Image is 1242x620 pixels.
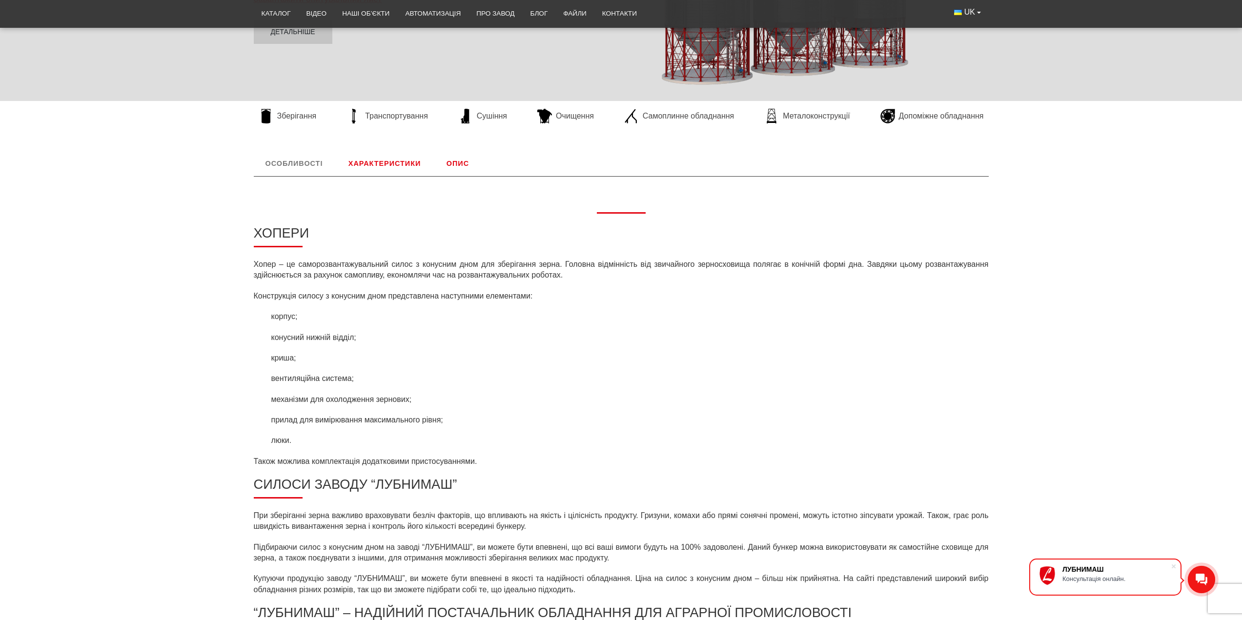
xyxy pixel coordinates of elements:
[254,456,989,467] p: Також можлива комплектація додатковими пристосуваннями.
[254,20,332,44] a: Детальніше
[594,3,645,24] a: Контакти
[468,3,522,24] a: Про завод
[876,109,989,123] a: Допоміжне обладнання
[342,109,433,123] a: Транспортування
[299,3,335,24] a: Відео
[267,373,989,384] li: вентиляційна система;
[397,3,468,24] a: Автоматизація
[522,3,555,24] a: Блог
[254,109,322,123] a: Зберігання
[254,225,989,247] h2: Хопери
[435,151,481,176] a: Опис
[365,111,428,121] span: Транспортування
[334,3,397,24] a: Наші об’єкти
[783,111,850,121] span: Металоконструкції
[267,332,989,343] li: конусний нижній відділ;
[337,151,432,176] a: Характеристики
[532,109,599,123] a: Очищення
[277,111,317,121] span: Зберігання
[254,542,989,564] p: Підбираючи силос з конусним дном на заводі “ЛУБНИМАШ”, ви можете бути впевнені, що всі ваші вимог...
[619,109,739,123] a: Самоплинне обладнання
[267,311,989,322] li: корпус;
[254,3,299,24] a: Каталог
[1062,575,1171,582] div: Консультація онлайн.
[946,3,988,21] button: UK
[899,111,984,121] span: Допоміжне обладнання
[964,7,975,18] span: UK
[556,111,594,121] span: Очищення
[254,477,989,499] h2: Силоси заводу “ЛУБНИМАШ”
[267,353,989,363] li: криша;
[477,111,507,121] span: Сушіння
[267,415,989,425] li: прилад для вимірювання максимального рівня;
[254,291,989,301] p: Конструкція силосу з конусним дном представлена ​​наступними елементами:
[267,435,989,446] li: люки.
[1062,565,1171,573] div: ЛУБНИМАШ
[954,10,962,15] img: Українська
[759,109,855,123] a: Металоконструкції
[267,394,989,405] li: механізми для охолодження зернових;
[254,510,989,532] p: При зберіганні зерна важливо враховувати безліч факторів, що впливають на якість і цілісність про...
[643,111,734,121] span: Самоплинне обладнання
[453,109,512,123] a: Сушіння
[254,573,989,595] p: Купуючи продукцію заводу “ЛУБНИМАШ”, ви можете бути впевнені в якості та надійності обладнання. Ц...
[254,151,335,176] a: Особливості
[555,3,594,24] a: Файли
[254,259,989,281] p: Хопер – це саморозвантажувальний силос з конусним дном для зберігання зерна. Головна відмінність ...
